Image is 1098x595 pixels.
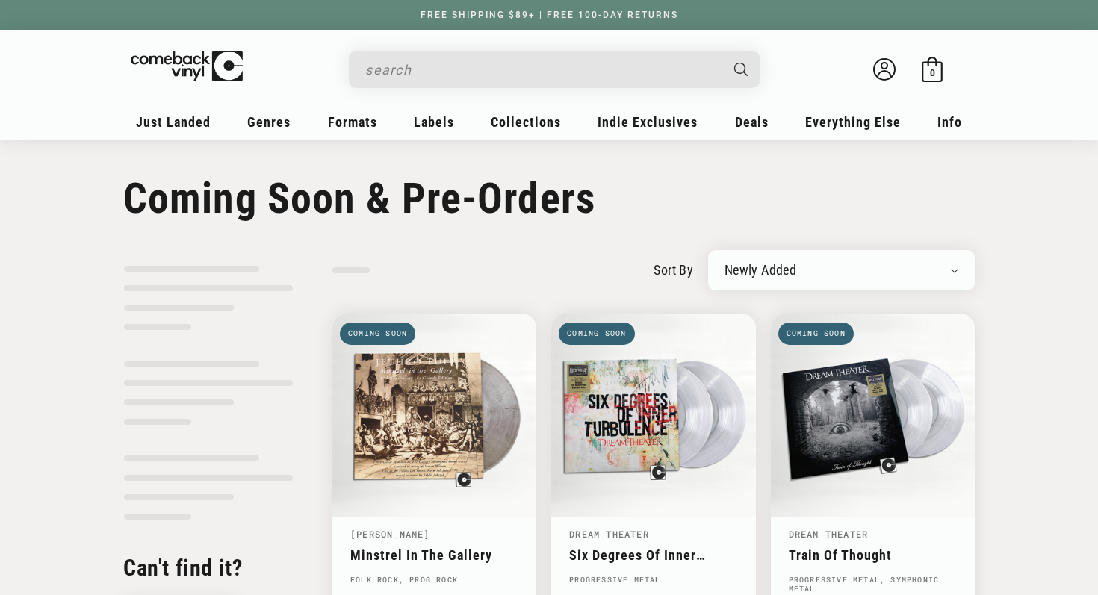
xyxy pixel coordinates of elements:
[491,114,561,130] span: Collections
[735,114,769,130] span: Deals
[136,114,211,130] span: Just Landed
[350,528,430,540] a: [PERSON_NAME]
[350,547,518,563] a: Minstrel In The Gallery
[930,67,935,78] span: 0
[349,51,760,88] div: Search
[328,114,377,130] span: Formats
[598,114,698,130] span: Indie Exclusives
[654,260,693,280] label: sort by
[789,547,957,563] a: Train Of Thought
[569,547,737,563] a: Six Degrees Of Inner Turbulence
[365,54,719,85] input: search
[123,553,294,582] h2: Can't find it?
[569,528,649,540] a: Dream Theater
[937,114,962,130] span: Info
[406,10,693,20] a: FREE SHIPPING $89+ | FREE 100-DAY RETURNS
[123,174,975,223] h1: Coming Soon & Pre-Orders
[722,51,762,88] button: Search
[789,528,869,540] a: Dream Theater
[414,114,454,130] span: Labels
[805,114,901,130] span: Everything Else
[247,114,291,130] span: Genres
